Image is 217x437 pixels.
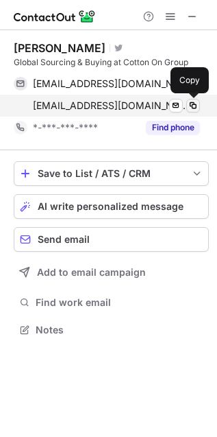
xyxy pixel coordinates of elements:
[14,41,105,55] div: [PERSON_NAME]
[14,194,209,219] button: AI write personalized message
[36,296,203,309] span: Find work email
[14,56,209,69] div: Global Sourcing & Buying at Cotton On Group
[36,324,203,336] span: Notes
[14,227,209,252] button: Send email
[14,293,209,312] button: Find work email
[38,201,183,212] span: AI write personalized message
[14,161,209,186] button: save-profile-one-click
[14,8,96,25] img: ContactOut v5.3.10
[14,320,209,340] button: Notes
[38,234,90,245] span: Send email
[14,260,209,285] button: Add to email campaign
[37,267,146,278] span: Add to email campaign
[38,168,185,179] div: Save to List / ATS / CRM
[146,121,200,134] button: Reveal Button
[33,99,190,112] span: [EMAIL_ADDRESS][DOMAIN_NAME]
[33,78,190,90] span: [EMAIL_ADDRESS][DOMAIN_NAME]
